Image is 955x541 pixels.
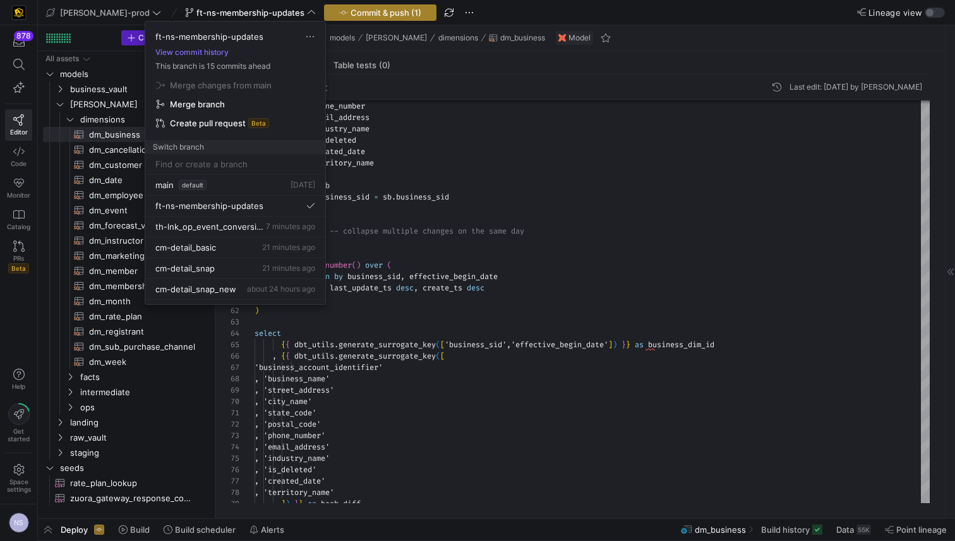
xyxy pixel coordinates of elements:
span: cm-detail_snap_new [155,284,236,294]
span: 7 minutes ago [266,222,315,231]
span: Beta [248,118,269,128]
span: th-lnk_op_event_conversion [155,222,263,232]
span: about 24 hours ago [247,284,315,294]
span: 21 minutes ago [262,242,315,252]
span: 21 minutes ago [262,263,315,273]
span: default [179,180,207,190]
span: cm-detail_snap [155,263,215,273]
span: cm-detail_basic [155,242,216,253]
span: [DATE] [291,180,315,189]
span: ft-ns-membership-updates [155,201,263,211]
span: ft-ns-membership-updates [155,32,263,42]
button: View commit history [145,48,239,57]
span: Merge branch [170,99,225,109]
button: Create pull requestBeta [150,114,320,133]
button: Merge branch [150,95,320,114]
span: Create pull request [170,118,246,128]
input: Find or create a branch [155,159,315,169]
p: This branch is 15 commits ahead [145,62,325,71]
span: main [155,180,174,190]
